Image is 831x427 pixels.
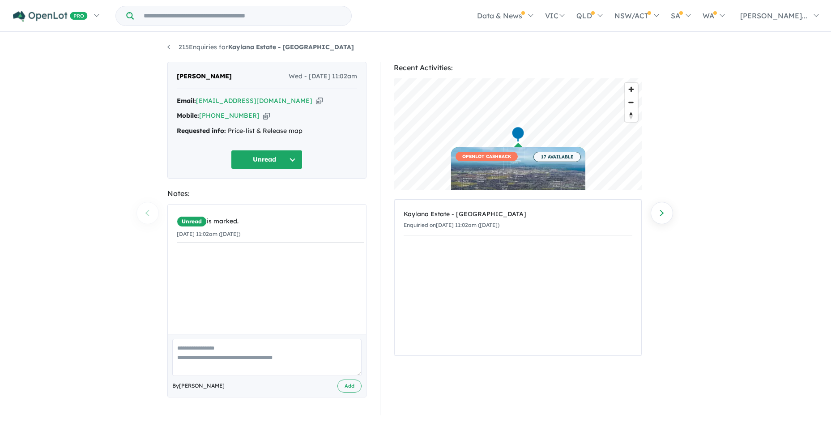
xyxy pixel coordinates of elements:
[199,111,260,120] a: [PHONE_NUMBER]
[316,96,323,106] button: Copy
[177,216,207,227] span: Unread
[177,71,232,82] span: [PERSON_NAME]
[394,78,642,190] canvas: Map
[172,381,225,390] span: By [PERSON_NAME]
[136,6,349,26] input: Try estate name, suburb, builder or developer
[228,43,354,51] strong: Kaylana Estate - [GEOGRAPHIC_DATA]
[740,11,807,20] span: [PERSON_NAME]...
[625,83,638,96] button: Zoom in
[404,209,632,220] div: Kaylana Estate - [GEOGRAPHIC_DATA]
[337,380,362,393] button: Add
[456,152,518,161] span: OPENLOT CASHBACK
[13,11,88,22] img: Openlot PRO Logo White
[625,109,638,122] button: Reset bearing to north
[511,126,524,143] div: Map marker
[404,222,499,228] small: Enquiried on [DATE] 11:02am ([DATE])
[231,150,303,169] button: Unread
[177,97,196,105] strong: Email:
[289,71,357,82] span: Wed - [DATE] 11:02am
[167,42,664,53] nav: breadcrumb
[404,205,632,235] a: Kaylana Estate - [GEOGRAPHIC_DATA]Enquiried on[DATE] 11:02am ([DATE])
[263,111,270,120] button: Copy
[177,231,240,237] small: [DATE] 11:02am ([DATE])
[394,62,642,74] div: Recent Activities:
[167,188,366,200] div: Notes:
[177,127,226,135] strong: Requested info:
[177,216,364,227] div: is marked.
[177,111,199,120] strong: Mobile:
[167,43,354,51] a: 215Enquiries forKaylana Estate - [GEOGRAPHIC_DATA]
[177,126,357,137] div: Price-list & Release map
[533,152,581,162] span: 17 AVAILABLE
[625,96,638,109] button: Zoom out
[451,147,585,214] a: OPENLOT CASHBACK 17 AVAILABLE
[196,97,312,105] a: [EMAIL_ADDRESS][DOMAIN_NAME]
